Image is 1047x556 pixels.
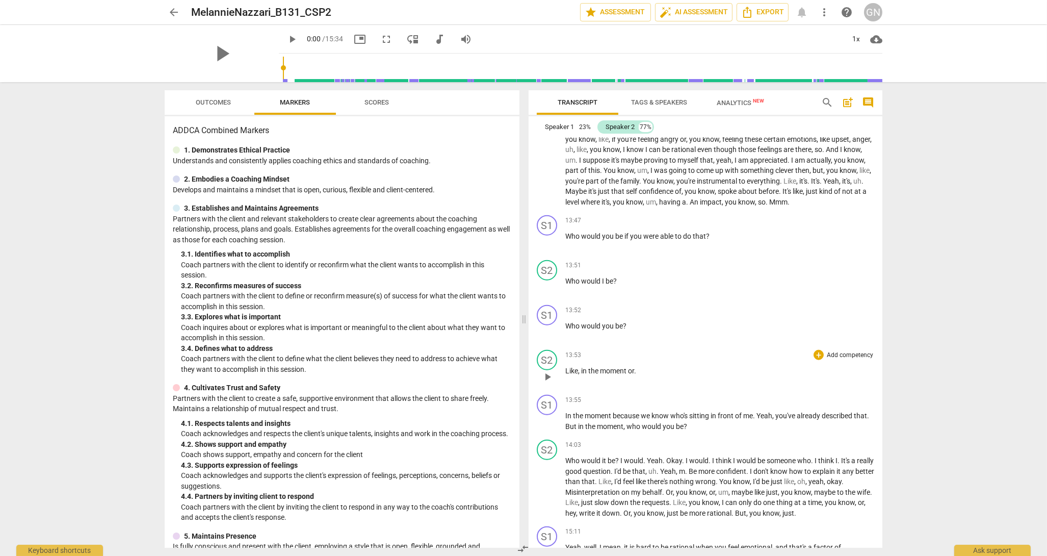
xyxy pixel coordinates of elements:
[600,177,609,185] span: of
[600,166,604,174] span: .
[286,33,298,45] span: play_arrow
[173,124,511,137] h3: ADDCA Combined Markers
[717,99,765,107] span: Analytics
[433,33,446,45] span: audiotrack
[647,166,650,174] span: ,
[643,198,646,206] span: ,
[630,232,643,240] span: you
[623,145,626,154] span: I
[766,198,769,206] span: .
[738,156,750,164] span: am
[585,412,613,420] span: moment
[628,367,634,375] span: or
[741,6,784,18] span: Export
[537,260,557,281] div: Change speaker
[819,94,835,111] button: Search
[578,122,592,132] div: 23%
[796,177,799,185] span: ,
[844,145,860,154] span: know
[181,343,511,354] div: 3. 4. Defines what to address
[669,166,688,174] span: going
[581,198,601,206] span: where
[565,232,581,240] span: Who
[181,291,511,312] p: Coach partners with the client to define or reconfirm measure(s) of success for what the client w...
[581,367,588,375] span: in
[606,122,635,132] div: Speaker 2
[715,166,725,174] span: up
[700,156,713,164] span: that
[706,232,710,240] span: ?
[826,145,840,154] span: And
[539,369,556,385] button: Play
[862,187,867,195] span: a
[722,135,745,143] span: feeling
[606,277,613,285] span: be
[826,166,840,174] span: you
[738,198,755,206] span: know
[834,156,847,164] span: you
[686,135,689,143] span: ,
[690,198,700,206] span: An
[644,156,669,164] span: proving
[657,177,673,185] span: know
[669,156,677,164] span: to
[168,6,180,18] span: arrow_back
[588,367,600,375] span: the
[859,166,870,174] span: Filler word
[565,145,573,154] span: Filler word
[579,156,583,164] span: I
[755,198,758,206] span: ,
[565,396,581,405] span: 13:55
[842,177,850,185] span: it's
[626,198,643,206] span: know
[660,6,672,18] span: auto_fix_high
[184,145,290,156] p: 1. Demonstrates Ethical Practice
[693,232,706,240] span: that
[813,166,823,174] span: but
[954,545,1031,556] div: Ask support
[823,166,826,174] span: ,
[814,350,824,360] div: Add outcome
[615,322,623,330] span: be
[716,156,731,164] span: yeah
[613,412,641,420] span: because
[745,135,764,143] span: these
[788,198,790,206] span: .
[775,166,795,174] span: clever
[354,33,366,45] span: picture_in_picture
[602,232,615,240] span: you
[737,3,789,21] button: Export
[714,145,738,154] span: though
[739,177,747,185] span: to
[650,166,654,174] span: I
[173,393,511,414] p: Partners with the client to create a safe, supportive environment that allows the client to share...
[758,187,779,195] span: before
[847,156,864,164] span: know
[711,412,718,420] span: in
[809,166,813,174] span: ,
[173,156,511,166] p: Understands and consistently applies coaching ethics and standards of coaching.
[609,177,620,185] span: the
[639,187,675,195] span: confidence
[654,166,669,174] span: was
[818,6,830,18] span: more_vert
[602,322,615,330] span: you
[283,30,301,48] button: Play
[191,6,331,19] h2: MelannieNazzari_B131_CSP2
[787,135,817,143] span: emotions
[837,3,856,21] a: Help
[617,135,638,143] span: you're
[280,98,310,106] span: Markers
[588,187,598,195] span: it's
[577,145,587,154] span: Filler word
[565,306,581,315] span: 13:52
[609,135,612,143] span: ,
[646,198,656,206] span: Filler word
[620,145,623,154] span: ,
[864,156,866,164] span: ,
[817,135,820,143] span: ,
[581,277,602,285] span: would
[565,367,578,375] span: Like
[623,322,626,330] span: ?
[380,33,392,45] span: fullscreen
